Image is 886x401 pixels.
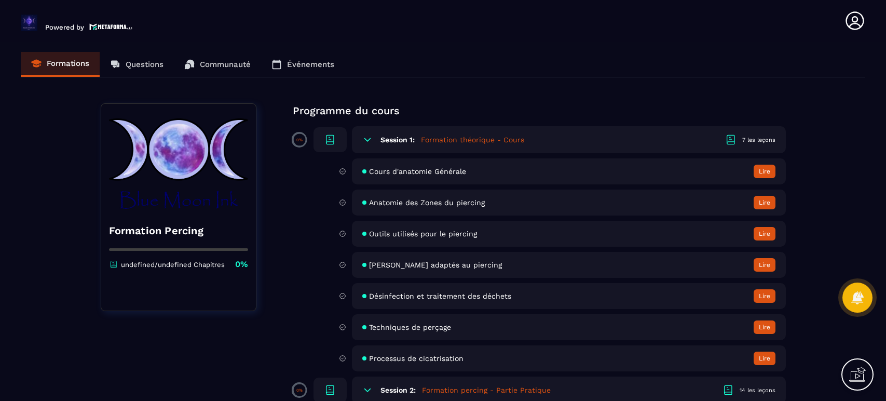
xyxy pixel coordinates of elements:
button: Lire [754,165,775,178]
button: Lire [754,352,775,365]
button: Lire [754,289,775,303]
h4: Formation Percing [109,223,248,238]
p: 0% [296,138,303,142]
h6: Session 1: [380,136,415,144]
button: Lire [754,196,775,209]
h6: Session 2: [380,386,416,394]
img: logo-branding [21,15,37,31]
p: Programme du cours [293,103,786,118]
p: 0% [235,259,248,270]
button: Lire [754,258,775,272]
span: Processus de cicatrisation [369,354,464,363]
span: Désinfection et traitement des déchets [369,292,511,300]
span: Cours d'anatomie Générale [369,167,466,176]
span: Anatomie des Zones du piercing [369,198,485,207]
div: 14 les leçons [740,386,775,394]
h5: Formation théorique - Cours [421,135,524,145]
img: logo [89,22,133,31]
img: banner [109,112,248,216]
button: Lire [754,320,775,334]
h5: Formation percing - Partie Pratique [422,385,551,395]
span: [PERSON_NAME] adaptés au piercing [369,261,502,269]
p: Powered by [45,23,84,31]
span: Outils utilisés pour le piercing [369,230,477,238]
span: Techniques de perçage [369,323,451,331]
div: 7 les leçons [742,136,775,144]
p: 0% [296,388,303,393]
p: undefined/undefined Chapitres [121,261,225,269]
button: Lire [754,227,775,240]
